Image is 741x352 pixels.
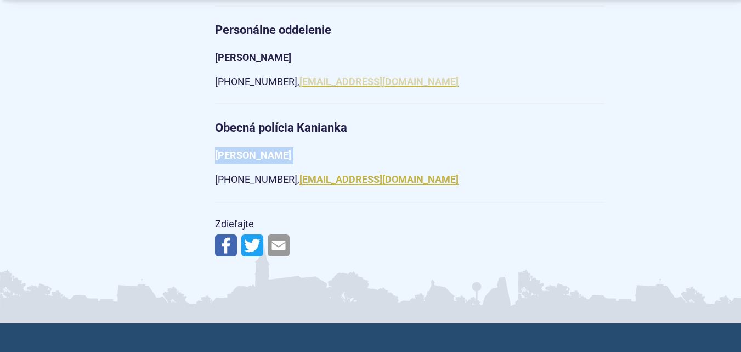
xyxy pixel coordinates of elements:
[215,149,291,161] strong: [PERSON_NAME]
[215,171,604,188] p: [PHONE_NUMBER],
[299,76,459,87] a: [EMAIL_ADDRESS][DOMAIN_NAME]
[215,234,237,256] img: Zdieľať na Facebooku
[299,174,459,185] a: [EMAIL_ADDRESS][DOMAIN_NAME]
[241,234,263,256] img: Zdieľať na Twitteri
[215,52,291,63] strong: [PERSON_NAME]
[268,234,290,256] img: Zdieľať e-mailom
[215,121,347,135] strong: Obecná polícia Kanianka
[215,216,604,233] p: Zdieľajte
[215,23,331,37] strong: Personálne oddelenie
[215,74,604,91] p: [PHONE_NUMBER],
